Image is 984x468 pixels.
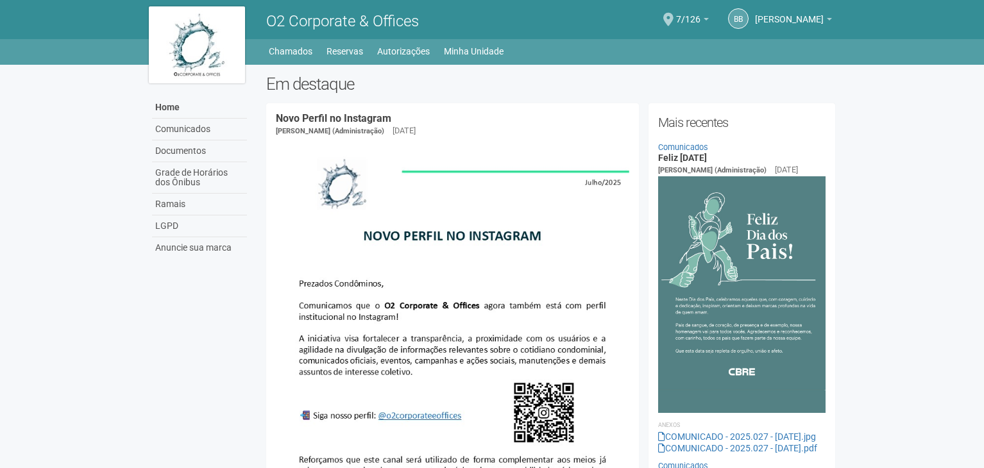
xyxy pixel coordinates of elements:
[775,164,798,176] div: [DATE]
[658,176,826,413] img: COMUNICADO%20-%202025.027%20-%20Dia%20dos%20Pais.jpg
[276,112,391,124] a: Novo Perfil no Instagram
[676,2,700,24] span: 7/126
[658,153,707,163] a: Feliz [DATE]
[676,16,709,26] a: 7/126
[152,97,247,119] a: Home
[266,12,419,30] span: O2 Corporate & Offices
[755,16,832,26] a: [PERSON_NAME]
[393,125,416,137] div: [DATE]
[658,443,817,453] a: COMUNICADO - 2025.027 - [DATE].pdf
[755,2,824,24] span: Bruno Bonfante
[327,42,363,60] a: Reservas
[152,194,247,215] a: Ramais
[276,127,384,135] span: [PERSON_NAME] (Administração)
[658,419,826,431] li: Anexos
[266,74,835,94] h2: Em destaque
[269,42,312,60] a: Chamados
[152,237,247,258] a: Anuncie sua marca
[149,6,245,83] img: logo.jpg
[658,142,708,152] a: Comunicados
[658,166,767,174] span: [PERSON_NAME] (Administração)
[152,140,247,162] a: Documentos
[152,119,247,140] a: Comunicados
[152,162,247,194] a: Grade de Horários dos Ônibus
[444,42,504,60] a: Minha Unidade
[658,113,826,132] h2: Mais recentes
[658,431,816,442] a: COMUNICADO - 2025.027 - [DATE].jpg
[728,8,749,29] a: BB
[377,42,430,60] a: Autorizações
[152,215,247,237] a: LGPD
